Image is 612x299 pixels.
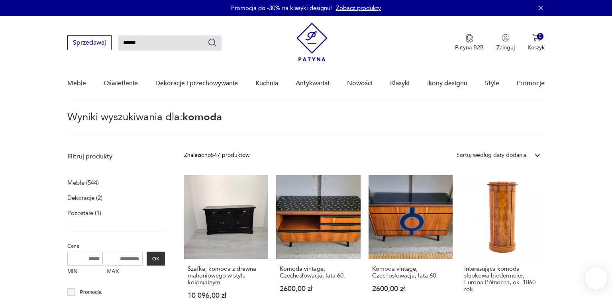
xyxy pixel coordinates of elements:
button: 0Koszyk [528,34,545,51]
label: MAX [107,266,143,278]
h3: Komoda vintage, Czechosłowacja, lata 60. [372,266,449,279]
iframe: Smartsupp widget button [585,267,607,289]
p: Promocja [80,288,102,297]
button: Patyna B2B [455,34,484,51]
p: Cena [67,242,165,250]
h3: Szafka, komoda z drewna mahoniowego w stylu kolonialnym [188,266,265,286]
h3: Komoda vintage, Czechosłowacja, lata 60. [280,266,357,279]
a: Style [485,68,499,99]
button: Zaloguj [496,34,515,51]
a: Pozostałe (1) [67,207,101,219]
img: Ikona medalu [465,34,473,43]
a: Meble (544) [67,177,99,188]
img: Patyna - sklep z meblami i dekoracjami vintage [296,23,328,61]
h3: Interesująca komoda słupkowa biedermeier, Europa Północna, ok. 1860 rok. [464,266,541,293]
a: Antykwariat [296,68,330,99]
button: Sprzedawaj [67,35,112,50]
a: Klasyki [390,68,410,99]
a: Meble [67,68,86,99]
p: Patyna B2B [455,44,484,51]
p: Promocja do -30% na klasyki designu! [231,4,332,12]
a: Sprzedawaj [67,41,112,46]
p: 2600,00 zł [280,285,357,292]
img: Ikona koszyka [532,34,540,42]
a: Oświetlenie [104,68,138,99]
a: Ikona medaluPatyna B2B [455,34,484,51]
label: MIN [67,266,103,278]
a: Nowości [347,68,373,99]
p: 10 096,00 zł [188,292,265,299]
a: Zobacz produkty [336,4,381,12]
p: 2600,00 zł [372,285,449,292]
a: Promocje [517,68,545,99]
a: Ikony designu [427,68,467,99]
div: Sortuj według daty dodania [457,151,526,160]
button: Szukaj [208,38,217,47]
p: Koszyk [528,44,545,51]
a: Kuchnia [255,68,278,99]
a: Dekoracje i przechowywanie [155,68,238,99]
span: komoda [182,110,222,124]
div: Znaleziono 547 produktów [184,151,249,160]
a: Dekoracje (2) [67,192,102,203]
div: 0 [537,33,544,40]
img: Ikonka użytkownika [502,34,510,42]
p: Zaloguj [496,44,515,51]
button: OK [147,252,165,266]
p: Filtruj produkty [67,152,165,161]
p: Wyniki wyszukiwania dla: [67,112,545,135]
